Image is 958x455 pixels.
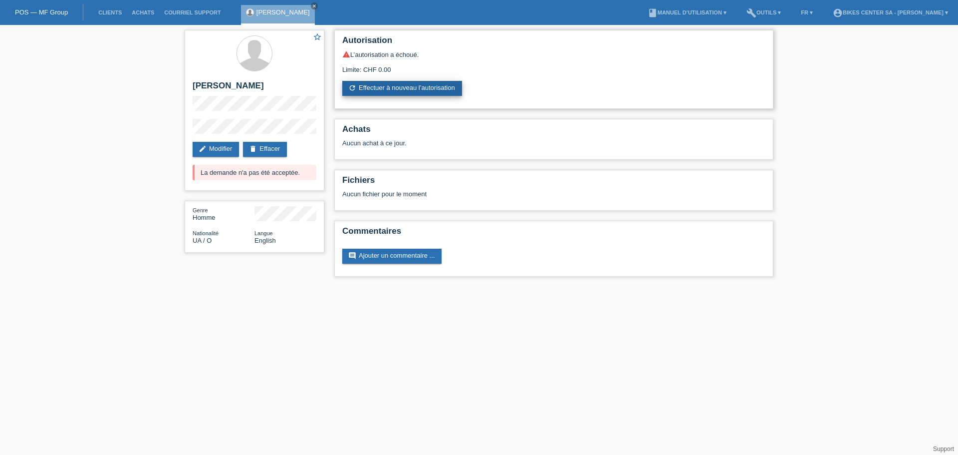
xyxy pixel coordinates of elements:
a: bookManuel d’utilisation ▾ [643,9,731,15]
i: account_circle [833,8,843,18]
i: build [746,8,756,18]
div: Aucun achat à ce jour. [342,139,765,154]
a: editModifier [193,142,239,157]
div: L’autorisation a échoué. [342,50,765,58]
div: Aucun fichier pour le moment [342,190,647,198]
h2: Commentaires [342,226,765,241]
a: Clients [93,9,127,15]
a: deleteEffacer [243,142,287,157]
a: commentAjouter un commentaire ... [342,249,442,264]
a: Courriel Support [159,9,226,15]
div: La demande n'a pas été acceptée. [193,165,316,180]
a: Achats [127,9,159,15]
a: Support [933,446,954,453]
i: edit [199,145,207,153]
h2: Autorisation [342,35,765,50]
span: Ukraine / O / 21.04.2022 [193,237,212,244]
i: book [648,8,658,18]
a: close [311,2,318,9]
i: warning [342,50,350,58]
h2: Achats [342,124,765,139]
div: Homme [193,206,254,221]
span: Langue [254,230,273,236]
a: account_circleBIKES CENTER SA - [PERSON_NAME] ▾ [828,9,953,15]
h2: [PERSON_NAME] [193,81,316,96]
a: star_border [313,32,322,43]
a: [PERSON_NAME] [256,8,310,16]
i: delete [249,145,257,153]
i: close [312,3,317,8]
a: POS — MF Group [15,8,68,16]
span: English [254,237,276,244]
span: Nationalité [193,230,219,236]
i: comment [348,252,356,260]
a: refreshEffectuer à nouveau l’autorisation [342,81,462,96]
i: refresh [348,84,356,92]
a: FR ▾ [796,9,818,15]
div: Limite: CHF 0.00 [342,58,765,73]
h2: Fichiers [342,175,765,190]
span: Genre [193,207,208,213]
a: buildOutils ▾ [741,9,786,15]
i: star_border [313,32,322,41]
